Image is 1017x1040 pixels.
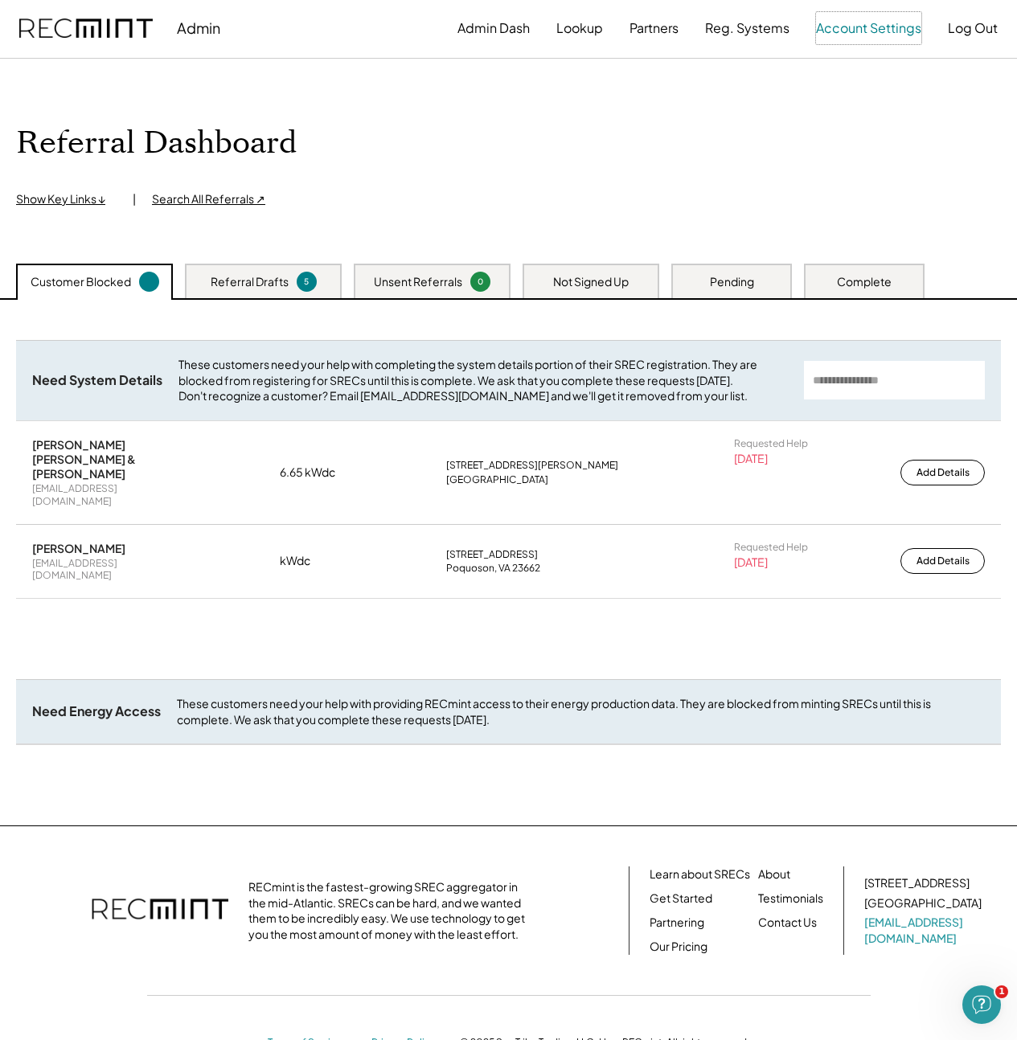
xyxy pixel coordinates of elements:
[32,372,162,389] div: Need System Details
[864,875,970,891] div: [STREET_ADDRESS]
[900,460,985,485] button: Add Details
[758,915,817,931] a: Contact Us
[446,548,538,561] div: [STREET_ADDRESS]
[650,891,712,907] a: Get Started
[32,541,125,555] div: [PERSON_NAME]
[816,12,921,44] button: Account Settings
[177,696,985,727] div: These customers need your help with providing RECmint access to their energy production data. The...
[32,482,193,507] div: [EMAIL_ADDRESS][DOMAIN_NAME]
[864,915,985,946] a: [EMAIL_ADDRESS][DOMAIN_NAME]
[374,274,462,290] div: Unsent Referrals
[31,274,131,290] div: Customer Blocked
[280,465,360,481] div: 6.65 kWdc
[734,541,808,554] div: Requested Help
[710,274,754,290] div: Pending
[248,879,534,942] div: RECmint is the fastest-growing SREC aggregator in the mid-Atlantic. SRECs can be hard, and we wan...
[299,276,314,288] div: 5
[446,562,540,575] div: Poquoson, VA 23662
[32,703,161,720] div: Need Energy Access
[32,437,193,481] div: [PERSON_NAME] [PERSON_NAME] & [PERSON_NAME]
[16,125,297,162] h1: Referral Dashboard
[19,18,153,39] img: recmint-logotype%403x.png
[948,12,998,44] button: Log Out
[473,276,488,288] div: 0
[864,895,982,911] div: [GEOGRAPHIC_DATA]
[758,866,790,882] a: About
[650,939,707,955] a: Our Pricing
[133,191,136,207] div: |
[629,12,679,44] button: Partners
[32,557,193,582] div: [EMAIL_ADDRESS][DOMAIN_NAME]
[92,882,228,939] img: recmint-logotype%403x.png
[758,891,823,907] a: Testimonials
[556,12,603,44] button: Lookup
[650,915,704,931] a: Partnering
[280,553,360,569] div: kWdc
[962,985,1001,1024] iframe: Intercom live chat
[211,274,289,290] div: Referral Drafts
[734,437,808,450] div: Requested Help
[16,191,117,207] div: Show Key Links ↓
[705,12,789,44] button: Reg. Systems
[446,459,618,472] div: [STREET_ADDRESS][PERSON_NAME]
[152,191,265,207] div: Search All Referrals ↗
[178,357,788,404] div: These customers need your help with completing the system details portion of their SREC registrat...
[734,451,768,467] div: [DATE]
[177,18,220,37] div: Admin
[995,985,1008,998] span: 1
[553,274,629,290] div: Not Signed Up
[457,12,530,44] button: Admin Dash
[650,866,750,882] a: Learn about SRECs
[734,555,768,571] div: [DATE]
[353,99,441,187] img: yH5BAEAAAAALAAAAAABAAEAAAIBRAA7
[900,548,985,574] button: Add Details
[837,274,892,290] div: Complete
[446,473,548,486] div: [GEOGRAPHIC_DATA]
